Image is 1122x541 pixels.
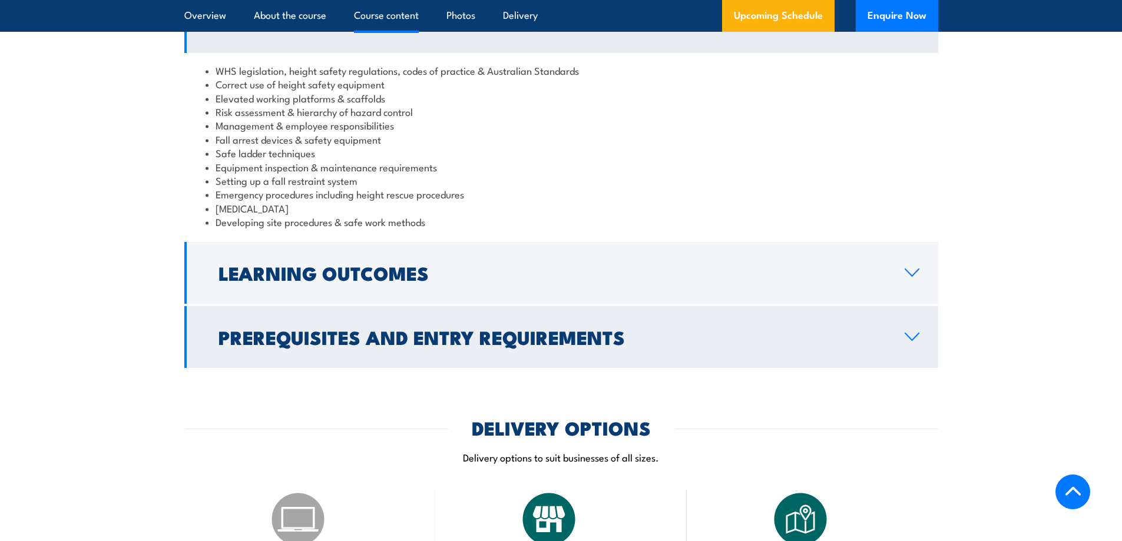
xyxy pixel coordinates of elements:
[206,132,917,146] li: Fall arrest devices & safety equipment
[184,242,938,304] a: Learning Outcomes
[206,215,917,228] li: Developing site procedures & safe work methods
[184,306,938,368] a: Prerequisites and Entry Requirements
[206,105,917,118] li: Risk assessment & hierarchy of hazard control
[206,174,917,187] li: Setting up a fall restraint system
[206,118,917,132] li: Management & employee responsibilities
[206,187,917,201] li: Emergency procedures including height rescue procedures
[206,64,917,77] li: WHS legislation, height safety regulations, codes of practice & Australian Standards
[184,450,938,464] p: Delivery options to suit businesses of all sizes.
[219,264,886,281] h2: Learning Outcomes
[206,201,917,215] li: [MEDICAL_DATA]
[206,91,917,105] li: Elevated working platforms & scaffolds
[206,146,917,160] li: Safe ladder techniques
[219,328,886,345] h2: Prerequisites and Entry Requirements
[206,77,917,91] li: Correct use of height safety equipment
[206,160,917,174] li: Equipment inspection & maintenance requirements
[472,419,651,436] h2: DELIVERY OPTIONS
